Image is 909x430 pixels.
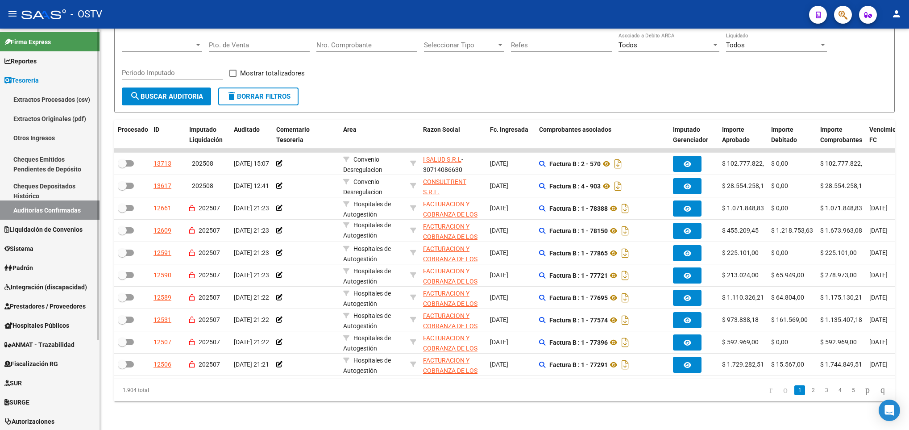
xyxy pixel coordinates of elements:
datatable-header-cell: Imputado Gerenciador [669,120,718,150]
span: $ 278.973,00 [820,271,857,279]
span: Reportes [4,56,37,66]
div: 12609 [154,225,171,236]
span: $ 1.729.282,51 [722,361,764,368]
a: 2 [808,385,818,395]
span: Prestadores / Proveedores [4,301,86,311]
span: [DATE] 21:23 [234,227,269,234]
span: FACTURACION Y COBRANZA DE LOS EFECTORES PUBLICOS S.E. [423,357,477,394]
strong: Factura B : 1 - 77721 [549,272,608,279]
span: $ 1.071.848,83 [722,205,764,212]
mat-icon: delete [226,91,237,101]
div: - 30715497456 [423,288,483,307]
span: Autorizaciones [4,417,54,426]
div: 12661 [154,203,171,213]
span: 202507 [199,294,220,301]
div: 13713 [154,159,171,169]
span: ID [154,126,159,133]
span: FACTURACION Y COBRANZA DE LOS EFECTORES PUBLICOS S.E. [423,312,477,350]
div: 1.904 total [114,379,269,401]
span: $ 1.673.963,08 [820,227,862,234]
li: page 2 [806,383,820,398]
div: - 30715497456 [423,199,483,218]
li: page 1 [793,383,806,398]
span: Hospitales de Autogestión [343,312,391,330]
span: $ 225.101,00 [820,249,857,256]
a: go to previous page [779,385,792,395]
strong: Factura B : 2 - 570 [549,160,601,167]
span: [DATE] 21:23 [234,205,269,212]
i: Descargar documento [619,358,631,372]
span: [DATE] 21:22 [234,294,269,301]
span: $ 28.554.258,10 [722,182,768,189]
div: 12507 [154,337,171,347]
span: Hospitales de Autogestión [343,334,391,352]
span: [DATE] 21:22 [234,316,269,323]
i: Descargar documento [619,246,631,260]
span: [DATE] [869,271,888,279]
span: Tesorería [4,75,39,85]
strong: Factura B : 4 - 903 [549,183,601,190]
span: $ 161.569,00 [771,316,808,323]
button: Buscar Auditoria [122,88,211,105]
datatable-header-cell: ID [150,120,186,150]
span: [DATE] 12:41 [234,182,269,189]
span: Comentario Tesoreria [276,126,310,143]
div: 12590 [154,270,171,280]
strong: Factura B : 1 - 77865 [549,250,608,257]
span: Fc. Ingresada [490,126,528,133]
span: Hospitales de Autogestión [343,290,391,307]
span: 202507 [199,316,220,323]
span: Integración (discapacidad) [4,282,87,292]
div: - 30715497456 [423,333,483,352]
span: FACTURACION Y COBRANZA DE LOS EFECTORES PUBLICOS S.E. [423,223,477,260]
span: [DATE] [490,160,508,167]
span: $ 28.554.258,10 [820,182,866,189]
div: - 30715497456 [423,221,483,240]
span: Sistema [4,244,33,254]
a: go to last page [876,385,889,395]
span: [DATE] [869,227,888,234]
span: 202507 [199,271,220,279]
span: Hospitales de Autogestión [343,200,391,218]
i: Descargar documento [619,224,631,238]
span: $ 0,00 [771,338,788,346]
span: ANMAT - Trazabilidad [4,340,75,350]
span: $ 15.567,00 [771,361,804,368]
a: 3 [821,385,832,395]
span: 202507 [199,205,220,212]
span: $ 973.838,18 [722,316,759,323]
span: $ 213.024,00 [722,271,759,279]
a: go to first page [765,385,776,395]
span: Importe Debitado [771,126,797,143]
span: $ 102.777.822,00 [820,160,869,167]
span: $ 0,00 [771,205,788,212]
span: $ 592.969,00 [820,338,857,346]
span: Imputado Gerenciador [673,126,708,143]
li: page 3 [820,383,833,398]
span: [DATE] [490,249,508,256]
span: Firma Express [4,37,51,47]
span: FACTURACION Y COBRANZA DE LOS EFECTORES PUBLICOS S.E. [423,334,477,372]
datatable-header-cell: Imputado Liquidación [186,120,230,150]
div: - 30715497456 [423,355,483,374]
strong: Factura B : 1 - 78388 [549,205,608,212]
datatable-header-cell: Comprobantes asociados [535,120,669,150]
span: $ 1.110.326,21 [722,294,764,301]
span: $ 592.969,00 [722,338,759,346]
i: Descargar documento [612,157,624,171]
span: SUR [4,378,22,388]
datatable-header-cell: Importe Comprobantes [817,120,866,150]
span: $ 1.744.849,51 [820,361,862,368]
span: [DATE] [869,249,888,256]
div: 12531 [154,315,171,325]
span: Hospitales de Autogestión [343,245,391,263]
span: [DATE] [490,294,508,301]
span: Hospitales de Autogestión [343,267,391,285]
datatable-header-cell: Razon Social [419,120,486,150]
datatable-header-cell: Comentario Tesoreria [273,120,340,150]
span: $ 64.804,00 [771,294,804,301]
span: 202508 [192,182,213,189]
i: Descargar documento [619,313,631,327]
span: Mostrar totalizadores [240,68,305,79]
span: Imputado Liquidación [189,126,223,143]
